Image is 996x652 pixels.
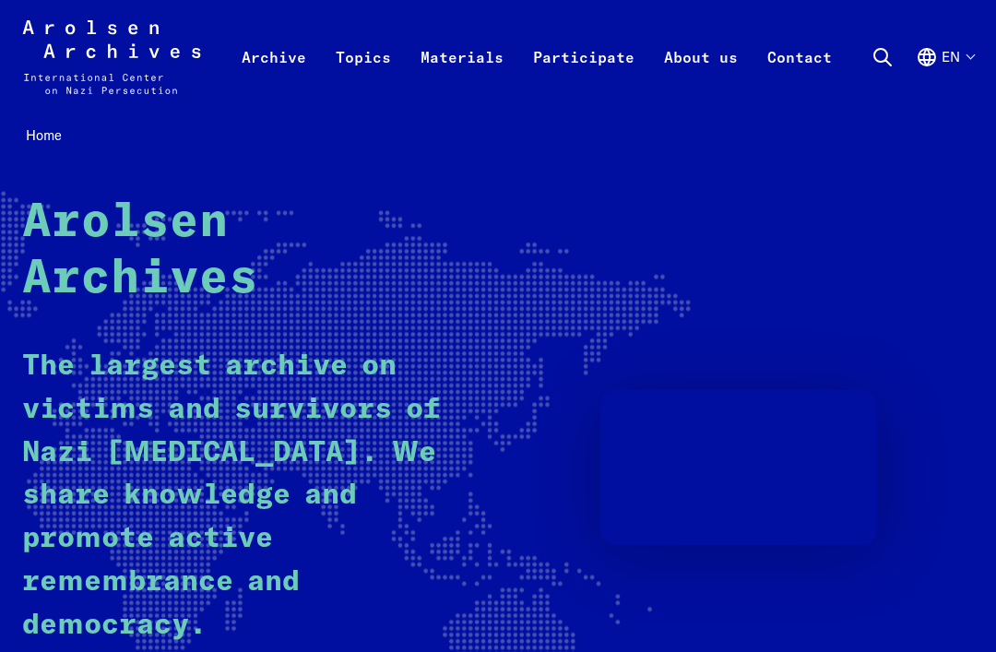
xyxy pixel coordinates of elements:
button: English, language selection [916,46,974,108]
a: Archive [227,40,321,113]
a: About us [649,40,753,113]
a: Materials [406,40,518,113]
nav: Breadcrumb [22,122,974,149]
a: Contact [753,40,847,113]
a: Topics [321,40,406,113]
p: The largest archive on victims and survivors of Nazi [MEDICAL_DATA]. We share knowledge and promo... [22,345,466,647]
strong: Arolsen Archives [22,199,258,302]
span: Home [26,126,62,144]
nav: Primary [227,20,847,94]
a: Participate [518,40,649,113]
